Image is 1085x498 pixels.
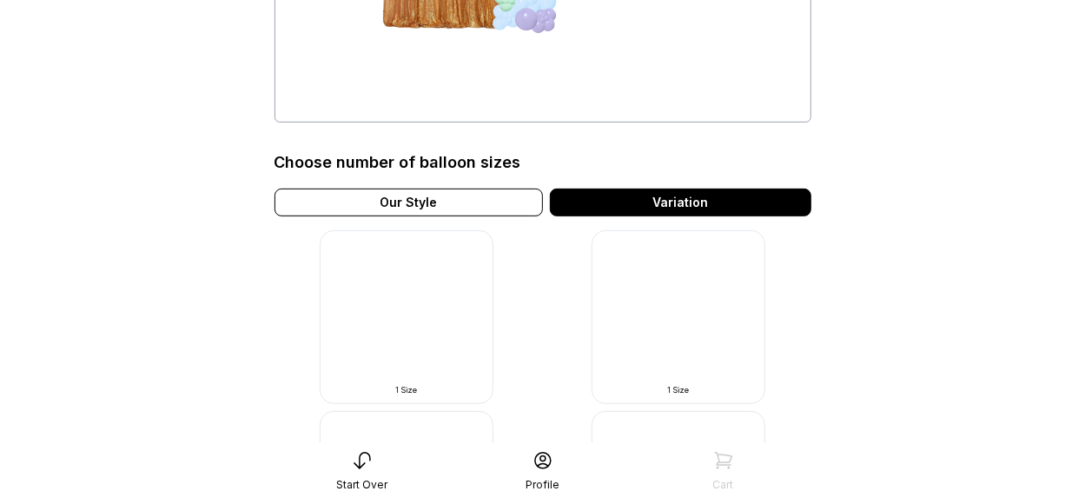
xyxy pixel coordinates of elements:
div: Variation [550,189,811,216]
img: - [320,230,493,404]
div: Cart [713,478,734,492]
img: - [592,230,765,404]
div: 1 Size [341,385,472,395]
div: Our Style [275,189,543,216]
div: Choose number of balloon sizes [275,150,521,175]
div: Start Over [336,478,387,492]
div: Profile [526,478,559,492]
div: 1 Size [613,385,744,395]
